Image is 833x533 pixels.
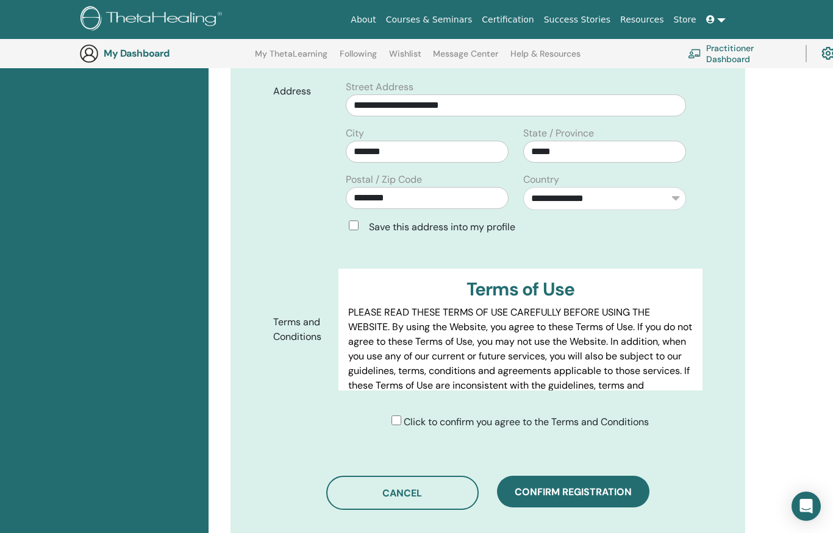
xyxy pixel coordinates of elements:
[80,6,226,34] img: logo.png
[523,172,559,187] label: Country
[389,49,421,68] a: Wishlist
[369,221,515,233] span: Save this address into my profile
[79,44,99,63] img: generic-user-icon.jpg
[792,492,821,521] div: Open Intercom Messenger
[669,9,701,31] a: Store
[688,40,791,67] a: Practitioner Dashboard
[326,476,479,510] button: Cancel
[346,172,422,187] label: Postal / Zip Code
[346,80,413,94] label: Street Address
[433,49,498,68] a: Message Center
[348,278,693,300] h3: Terms of Use
[104,48,226,59] h3: My Dashboard
[255,49,327,68] a: My ThetaLearning
[346,9,381,31] a: About
[477,9,538,31] a: Certification
[264,80,338,103] label: Address
[264,311,338,348] label: Terms and Conditions
[381,9,477,31] a: Courses & Seminars
[348,305,693,408] p: PLEASE READ THESE TERMS OF USE CAREFULLY BEFORE USING THE WEBSITE. By using the Website, you agre...
[404,415,649,428] span: Click to confirm you agree to the Terms and Conditions
[382,487,422,499] span: Cancel
[346,126,364,141] label: City
[510,49,581,68] a: Help & Resources
[497,476,649,507] button: Confirm registration
[340,49,377,68] a: Following
[539,9,615,31] a: Success Stories
[515,485,632,498] span: Confirm registration
[688,49,701,58] img: chalkboard-teacher.svg
[615,9,669,31] a: Resources
[523,126,594,141] label: State / Province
